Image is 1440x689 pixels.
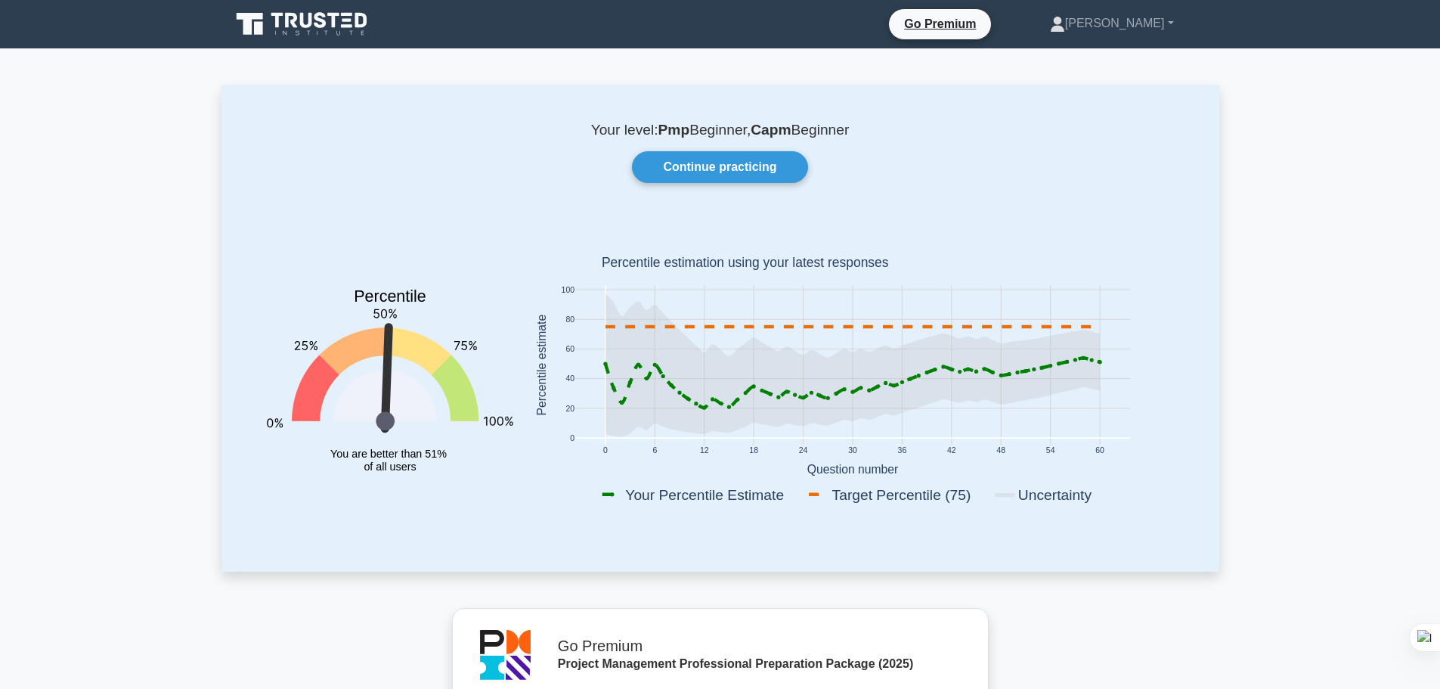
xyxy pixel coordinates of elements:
text: 100 [561,286,574,294]
text: 60 [1095,447,1104,455]
text: Percentile estimation using your latest responses [601,256,888,271]
tspan: You are better than 51% [330,448,447,460]
text: 0 [570,434,574,442]
text: 20 [565,405,574,413]
text: 60 [565,346,574,354]
a: Go Premium [895,14,985,33]
text: Percentile [354,288,426,306]
text: 18 [749,447,758,455]
text: 80 [565,315,574,324]
text: 36 [897,447,906,455]
a: Continue practicing [632,151,807,183]
text: 30 [848,447,857,455]
a: [PERSON_NAME] [1014,8,1210,39]
text: 54 [1045,447,1054,455]
b: Pmp [658,122,690,138]
text: 48 [996,447,1005,455]
text: 0 [602,447,607,455]
text: 40 [565,375,574,383]
text: 6 [652,447,657,455]
text: Percentile estimate [534,315,547,416]
text: 42 [947,447,956,455]
b: Capm [751,122,791,138]
tspan: of all users [364,461,416,473]
text: 24 [798,447,807,455]
text: Question number [807,463,898,476]
p: Your level: Beginner, Beginner [258,121,1183,139]
text: 12 [699,447,708,455]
